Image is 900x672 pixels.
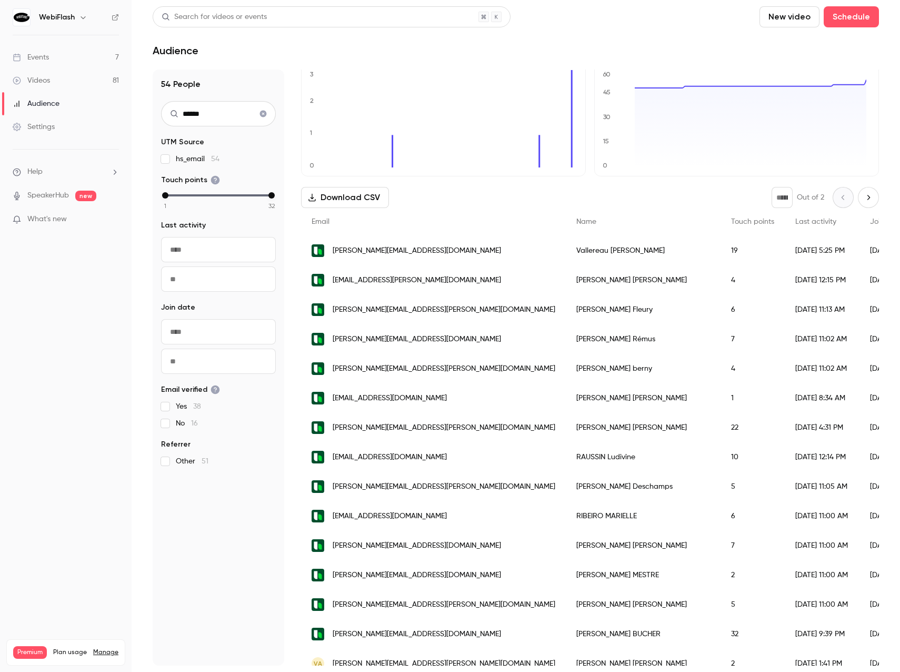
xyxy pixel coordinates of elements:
[785,442,859,472] div: [DATE] 12:14 PM
[312,362,324,375] img: heidelbergmaterials.com
[39,12,75,23] h6: WebiFlash
[721,560,785,590] div: 2
[785,560,859,590] div: [DATE] 11:00 AM
[721,531,785,560] div: 7
[161,137,204,147] span: UTM Source
[333,511,447,522] span: [EMAIL_ADDRESS][DOMAIN_NAME]
[603,162,607,169] text: 0
[161,78,276,91] h1: 54 People
[576,218,596,225] span: Name
[566,590,721,619] div: [PERSON_NAME] [PERSON_NAME]
[13,646,47,659] span: Premium
[566,295,721,324] div: [PERSON_NAME] Fleury
[824,6,879,27] button: Schedule
[785,383,859,413] div: [DATE] 8:34 AM
[312,421,324,434] img: heidelbergmaterials.com
[312,569,324,581] img: heidelbergmaterials.com
[268,192,275,199] div: max
[13,98,59,109] div: Audience
[566,560,721,590] div: [PERSON_NAME] MESTRE
[731,218,774,225] span: Touch points
[310,97,314,104] text: 2
[93,648,118,657] a: Manage
[312,244,324,257] img: heidelbergmaterials.com
[566,383,721,413] div: [PERSON_NAME] [PERSON_NAME]
[566,265,721,295] div: [PERSON_NAME] [PERSON_NAME]
[785,295,859,324] div: [DATE] 11:13 AM
[333,245,501,256] span: [PERSON_NAME][EMAIL_ADDRESS][DOMAIN_NAME]
[566,442,721,472] div: RAUSSIN Ludivine
[27,166,43,177] span: Help
[202,458,208,465] span: 51
[759,6,819,27] button: New video
[797,192,824,203] p: Out of 2
[310,71,314,78] text: 3
[312,303,324,316] img: heidelbergmaterials.com
[13,52,49,63] div: Events
[27,190,69,201] a: SpeakerHub
[785,501,859,531] div: [DATE] 11:00 AM
[13,166,119,177] li: help-dropdown-opener
[309,129,312,136] text: 1
[333,422,555,433] span: [PERSON_NAME][EMAIL_ADDRESS][PERSON_NAME][DOMAIN_NAME]
[566,354,721,383] div: [PERSON_NAME] berny
[333,570,501,581] span: [PERSON_NAME][EMAIL_ADDRESS][DOMAIN_NAME]
[333,304,555,315] span: [PERSON_NAME][EMAIL_ADDRESS][PERSON_NAME][DOMAIN_NAME]
[603,88,611,96] text: 45
[312,510,324,522] img: heidelbergmaterials.com
[13,122,55,132] div: Settings
[721,354,785,383] div: 4
[603,113,611,121] text: 30
[566,472,721,501] div: [PERSON_NAME] Deschamps
[309,162,314,169] text: 0
[785,236,859,265] div: [DATE] 5:25 PM
[211,155,219,163] span: 54
[785,324,859,354] div: [DATE] 11:02 AM
[333,393,447,404] span: [EMAIL_ADDRESS][DOMAIN_NAME]
[566,236,721,265] div: Vallereau [PERSON_NAME]
[858,187,879,208] button: Next page
[785,619,859,649] div: [DATE] 9:39 PM
[721,590,785,619] div: 5
[721,295,785,324] div: 6
[176,418,198,429] span: No
[176,154,219,164] span: hs_email
[164,201,166,211] span: 1
[106,215,119,224] iframe: Noticeable Trigger
[785,472,859,501] div: [DATE] 11:05 AM
[603,137,609,145] text: 15
[312,451,324,463] img: heidelbergmaterials.com
[721,265,785,295] div: 4
[566,501,721,531] div: RIBEIRO MARIELLE
[312,628,324,640] img: heidelbergmaterials.com
[333,540,501,551] span: [PERSON_NAME][EMAIL_ADDRESS][DOMAIN_NAME]
[785,413,859,442] div: [DATE] 4:31 PM
[333,452,447,463] span: [EMAIL_ADDRESS][DOMAIN_NAME]
[795,218,836,225] span: Last activity
[721,383,785,413] div: 1
[785,265,859,295] div: [DATE] 12:15 PM
[75,191,96,201] span: new
[162,192,168,199] div: min
[13,75,50,86] div: Videos
[312,218,329,225] span: Email
[333,334,501,345] span: [PERSON_NAME][EMAIL_ADDRESS][DOMAIN_NAME]
[785,590,859,619] div: [DATE] 11:00 AM
[53,648,87,657] span: Plan usage
[13,9,30,26] img: WebiFlash
[566,619,721,649] div: [PERSON_NAME] BUCHER
[721,413,785,442] div: 22
[191,420,198,427] span: 16
[161,302,195,313] span: Join date
[333,629,501,640] span: [PERSON_NAME][EMAIL_ADDRESS][DOMAIN_NAME]
[161,384,220,395] span: Email verified
[721,236,785,265] div: 19
[333,599,555,610] span: [PERSON_NAME][EMAIL_ADDRESS][PERSON_NAME][DOMAIN_NAME]
[255,105,272,122] button: Clear search
[312,392,324,404] img: heidelbergmaterials.com
[312,539,324,552] img: heidelbergmaterials.com
[161,439,191,450] span: Referrer
[312,480,324,493] img: heidelbergmaterials.com
[721,501,785,531] div: 6
[312,274,324,286] img: heidelbergmaterials.com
